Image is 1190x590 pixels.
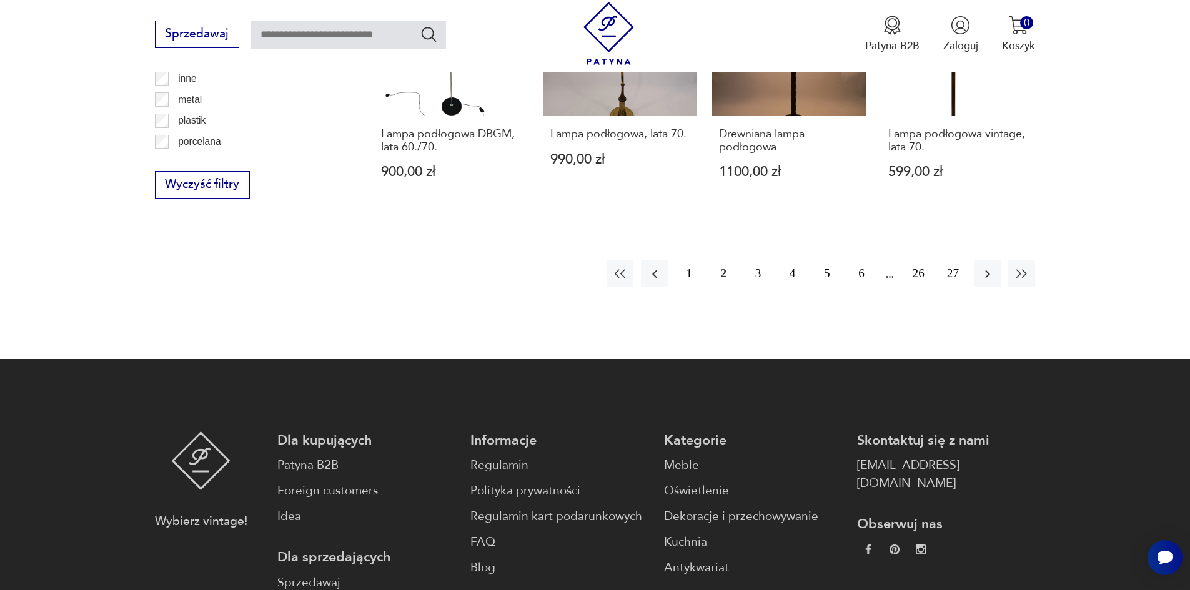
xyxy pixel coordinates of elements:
a: Foreign customers [277,482,455,500]
p: Dla kupujących [277,431,455,450]
p: porcelit [178,154,209,170]
a: Blog [470,559,648,577]
p: Wybierz vintage! [155,513,247,531]
p: 599,00 zł [888,165,1029,179]
button: 3 [745,260,771,287]
img: Patyna - sklep z meblami i dekoracjami vintage [577,2,640,65]
p: metal [178,92,202,108]
a: Regulamin kart podarunkowych [470,508,648,526]
img: Patyna - sklep z meblami i dekoracjami vintage [171,431,231,490]
button: Wyczyść filtry [155,171,250,199]
p: Koszyk [1002,39,1035,53]
div: 0 [1020,16,1033,29]
button: Szukaj [420,25,438,43]
p: plastik [178,112,206,129]
p: Zaloguj [943,39,978,53]
a: Meble [664,456,842,474]
a: Regulamin [470,456,648,474]
h3: Drewniana lampa podłogowa [719,128,860,154]
p: Patyna B2B [865,39,920,53]
a: Oświetlenie [664,482,842,500]
p: 900,00 zł [381,165,522,179]
a: Polityka prywatności [470,482,648,500]
img: c2fd9cf7f39615d9d6839a72ae8e59e5.webp [916,544,926,554]
button: 5 [813,260,840,287]
h3: Lampa podłogowa DBGM, lata 60./70. [381,128,522,154]
p: Dla sprzedających [277,548,455,566]
button: 1 [675,260,702,287]
p: Obserwuj nas [857,515,1035,533]
p: Informacje [470,431,648,450]
button: 0Koszyk [1002,16,1035,53]
button: 26 [905,260,932,287]
button: Sprzedawaj [155,21,239,48]
a: Kuchnia [664,533,842,551]
img: Ikona koszyka [1009,16,1028,35]
button: 4 [779,260,806,287]
p: Skontaktuj się z nami [857,431,1035,450]
a: Idea [277,508,455,526]
p: 1100,00 zł [719,165,860,179]
a: [EMAIL_ADDRESS][DOMAIN_NAME] [857,456,1035,493]
a: Antykwariat [664,559,842,577]
p: inne [178,71,196,87]
a: Ikona medaluPatyna B2B [865,16,920,53]
a: FAQ [470,533,648,551]
p: Kategorie [664,431,842,450]
h3: Lampa podłogowa, lata 70. [550,128,691,140]
a: Dekoracje i przechowywanie [664,508,842,526]
iframe: Smartsupp widget button [1148,540,1183,575]
button: Patyna B2B [865,16,920,53]
img: 37d27d81a828e637adc9f9cb2e3d3a8a.webp [890,544,900,554]
a: Sprzedawaj [155,30,239,40]
p: 990,00 zł [550,153,691,166]
img: Ikonka użytkownika [951,16,970,35]
img: da9060093f698e4c3cedc1453eec5031.webp [863,544,873,554]
img: Ikona medalu [883,16,902,35]
button: 6 [848,260,875,287]
a: Patyna B2B [277,456,455,474]
p: porcelana [178,134,221,150]
h3: Lampa podłogowa vintage, lata 70. [888,128,1029,154]
button: 2 [710,260,737,287]
button: Zaloguj [943,16,978,53]
button: 27 [940,260,966,287]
